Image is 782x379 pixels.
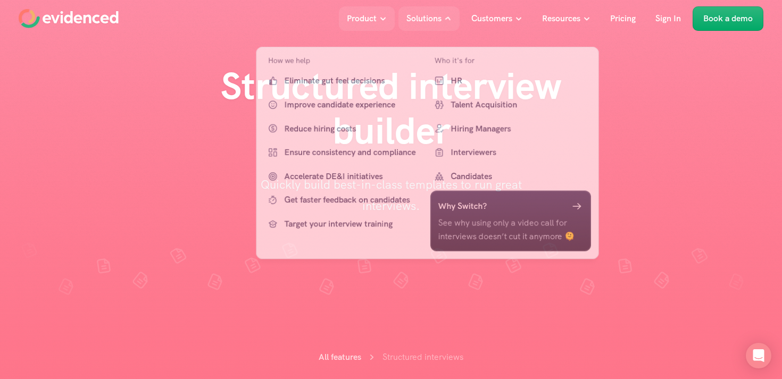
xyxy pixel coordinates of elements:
[319,351,361,363] a: All features
[178,64,604,153] h1: Structured interview builder
[703,12,753,26] p: Book a demo
[542,12,580,26] p: Resources
[602,6,644,31] a: Pricing
[746,343,771,368] div: Open Intercom Messenger
[258,174,524,216] p: Quickly build best-in-class templates to run great interviews.
[382,350,463,364] p: Structured interviews
[19,9,119,28] a: Home
[347,12,377,26] p: Product
[647,6,689,31] a: Sign In
[693,6,763,31] a: Book a demo
[655,12,681,26] p: Sign In
[610,12,636,26] p: Pricing
[406,12,442,26] p: Solutions
[471,12,512,26] p: Customers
